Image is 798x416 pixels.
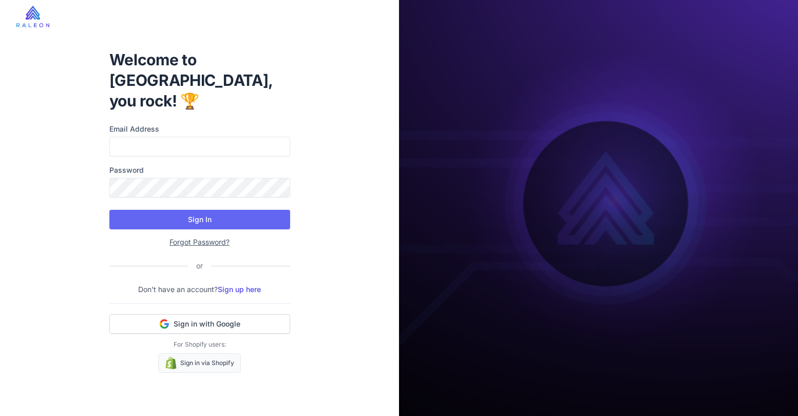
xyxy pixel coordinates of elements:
a: Forgot Password? [169,238,230,246]
button: Sign In [109,210,290,229]
label: Password [109,165,290,176]
div: or [188,260,211,272]
h1: Welcome to [GEOGRAPHIC_DATA], you rock! 🏆 [109,49,290,111]
img: raleon-logo-whitebg.9aac0268.jpg [16,6,49,27]
span: Sign in with Google [174,319,240,329]
a: Sign in via Shopify [158,353,241,373]
a: Sign up here [218,285,261,294]
label: Email Address [109,123,290,135]
p: Don't have an account? [109,284,290,295]
button: Sign in with Google [109,314,290,334]
p: For Shopify users: [109,340,290,349]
